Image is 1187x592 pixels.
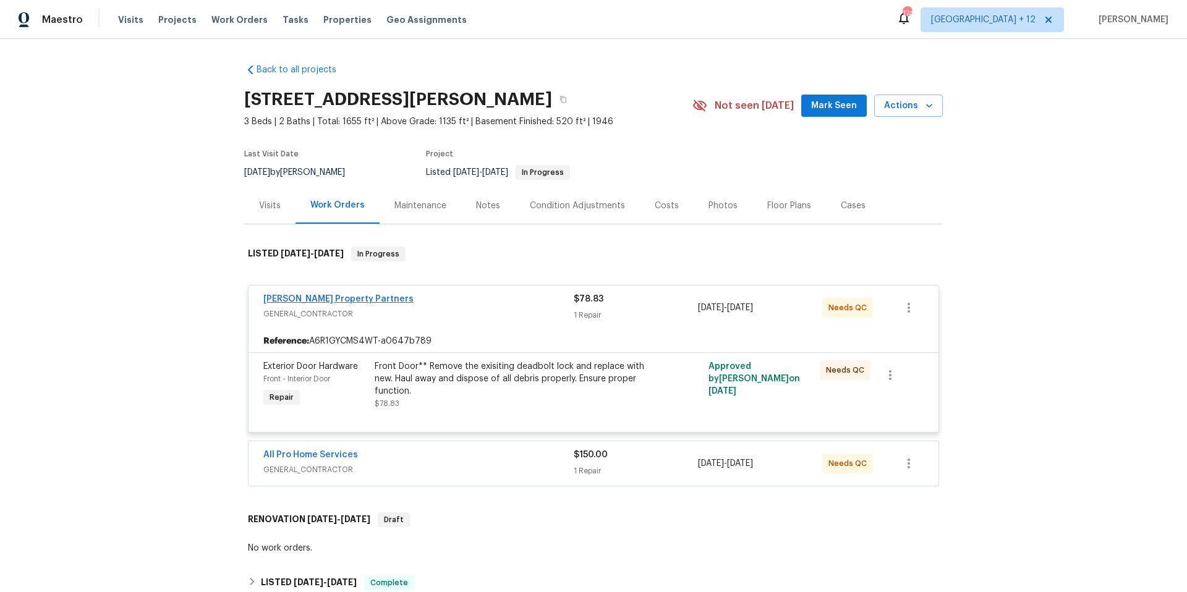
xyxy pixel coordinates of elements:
[530,200,625,212] div: Condition Adjustments
[244,116,692,128] span: 3 Beds | 2 Baths | Total: 1655 ft² | Above Grade: 1135 ft² | Basement Finished: 520 ft² | 1946
[903,7,911,20] div: 174
[767,200,811,212] div: Floor Plans
[244,165,360,180] div: by [PERSON_NAME]
[708,362,800,395] span: Approved by [PERSON_NAME] on
[314,249,344,258] span: [DATE]
[244,500,943,539] div: RENOVATION [DATE]-[DATE]Draft
[158,14,197,26] span: Projects
[453,168,479,177] span: [DATE]
[248,542,939,554] div: No work orders.
[327,578,357,586] span: [DATE]
[379,514,409,526] span: Draft
[42,14,83,26] span: Maestro
[118,14,143,26] span: Visits
[244,234,943,274] div: LISTED [DATE]-[DATE]In Progress
[375,360,645,397] div: Front Door** Remove the exisiting deadbolt lock and replace with new. Haul away and dispose of al...
[249,330,938,352] div: A6R1GYCMS4WT-a0647b789
[394,200,446,212] div: Maintenance
[310,199,365,211] div: Work Orders
[244,93,552,106] h2: [STREET_ADDRESS][PERSON_NAME]
[698,303,724,312] span: [DATE]
[341,515,370,523] span: [DATE]
[265,391,299,404] span: Repair
[482,168,508,177] span: [DATE]
[574,450,608,459] span: $150.00
[294,578,357,586] span: -
[281,249,344,258] span: -
[727,303,753,312] span: [DATE]
[574,465,698,477] div: 1 Repair
[263,295,414,303] a: [PERSON_NAME] Property Partners
[263,375,330,383] span: Front - Interior Door
[708,200,738,212] div: Photos
[365,577,413,589] span: Complete
[801,95,867,117] button: Mark Seen
[874,95,943,117] button: Actions
[294,578,323,586] span: [DATE]
[727,459,753,468] span: [DATE]
[375,400,399,407] span: $78.83
[574,309,698,321] div: 1 Repair
[281,249,310,258] span: [DATE]
[211,14,268,26] span: Work Orders
[884,98,933,114] span: Actions
[386,14,467,26] span: Geo Assignments
[655,200,679,212] div: Costs
[828,302,872,314] span: Needs QC
[698,457,753,470] span: -
[552,88,574,111] button: Copy Address
[261,575,357,590] h6: LISTED
[259,200,281,212] div: Visits
[323,14,372,26] span: Properties
[244,150,299,158] span: Last Visit Date
[426,150,453,158] span: Project
[263,335,309,347] b: Reference:
[283,15,308,24] span: Tasks
[244,64,363,76] a: Back to all projects
[307,515,337,523] span: [DATE]
[715,99,794,112] span: Not seen [DATE]
[263,463,574,476] span: GENERAL_CONTRACTOR
[1094,14,1168,26] span: [PERSON_NAME]
[708,387,736,395] span: [DATE]
[931,14,1036,26] span: [GEOGRAPHIC_DATA] + 12
[263,308,574,320] span: GENERAL_CONTRACTOR
[426,168,570,177] span: Listed
[517,169,569,176] span: In Progress
[841,200,866,212] div: Cases
[307,515,370,523] span: -
[352,248,404,260] span: In Progress
[698,302,753,314] span: -
[828,457,872,470] span: Needs QC
[263,450,358,459] a: All Pro Home Services
[811,98,857,114] span: Mark Seen
[826,364,869,376] span: Needs QC
[263,362,358,371] span: Exterior Door Hardware
[248,247,344,261] h6: LISTED
[248,512,370,527] h6: RENOVATION
[574,295,603,303] span: $78.83
[453,168,508,177] span: -
[244,168,270,177] span: [DATE]
[698,459,724,468] span: [DATE]
[476,200,500,212] div: Notes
